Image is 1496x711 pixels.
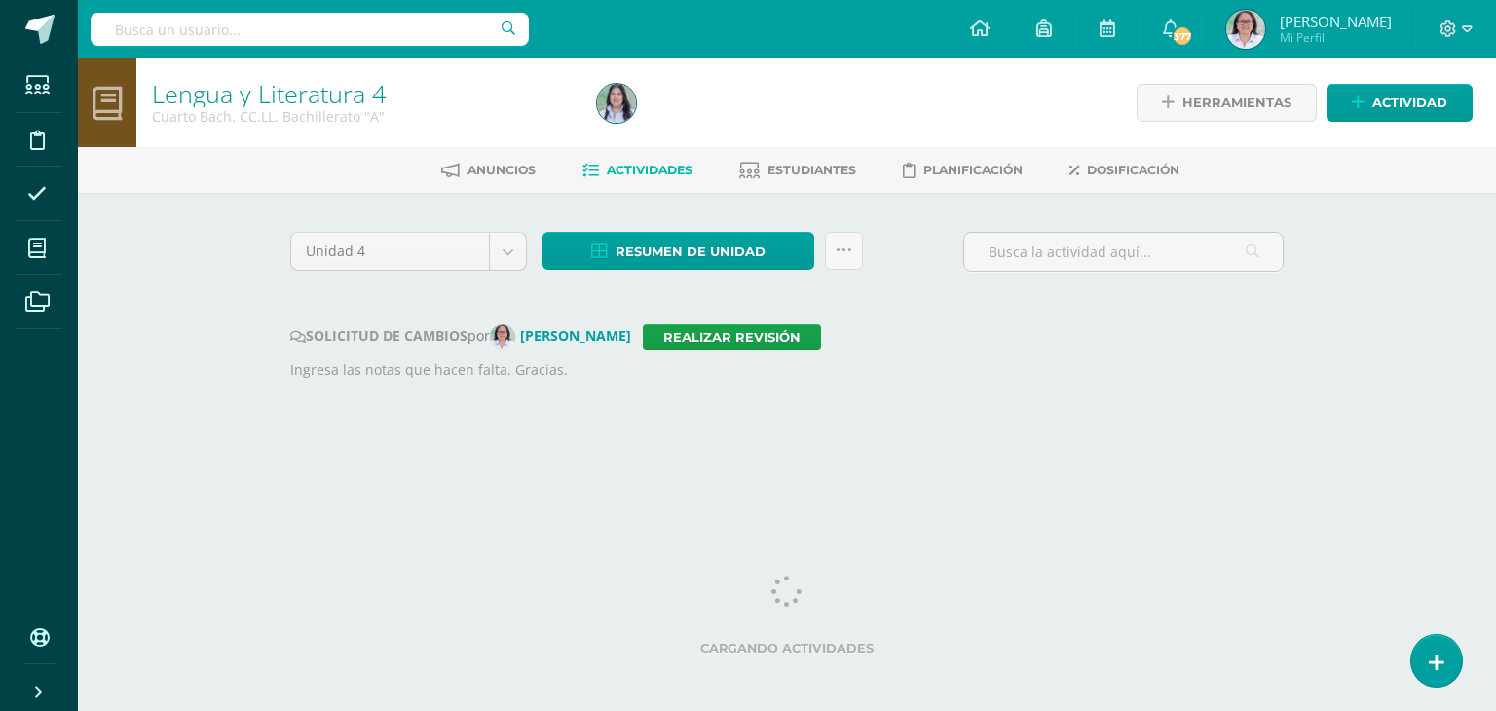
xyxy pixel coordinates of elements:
div: Cuarto Bach. CC.LL. Bachillerato 'A' [152,107,574,126]
p: Ingresa las notas que hacen falta. Gracias. [290,359,1284,381]
h1: Lengua y Literatura 4 [152,80,574,107]
strong: SOLICITUD DE CAMBIOS [290,326,467,345]
span: Herramientas [1182,85,1291,121]
a: Actividades [582,155,692,186]
a: Anuncios [441,155,536,186]
span: 377 [1171,25,1192,47]
span: Estudiantes [767,163,856,177]
a: Resumen de unidad [542,232,814,270]
a: Planificación [903,155,1023,186]
span: Dosificación [1087,163,1179,177]
span: Mi Perfil [1280,29,1392,46]
span: Actividad [1372,85,1447,121]
div: por [290,324,1284,350]
a: Estudiantes [739,155,856,186]
a: [PERSON_NAME] [490,326,643,345]
a: Realizar revisión [643,324,821,350]
a: Herramientas [1137,84,1317,122]
img: 70028dea0df31996d01eb23a36a0ac17.png [597,84,636,123]
span: Anuncios [467,163,536,177]
input: Busca un usuario... [91,13,529,46]
a: Actividad [1327,84,1473,122]
strong: [PERSON_NAME] [520,326,631,345]
label: Cargando actividades [290,641,1284,655]
a: Dosificación [1069,155,1179,186]
span: [PERSON_NAME] [1280,12,1392,31]
a: Unidad 4 [291,233,526,270]
a: Lengua y Literatura 4 [152,77,386,110]
span: Actividades [607,163,692,177]
img: a2a249ce21cc8c0238b220e23c7b0a7c.png [490,324,515,350]
span: Unidad 4 [306,233,474,270]
span: Resumen de unidad [616,234,766,270]
span: Planificación [923,163,1023,177]
img: 1b71441f154de9568f5d3c47db87a4fb.png [1226,10,1265,49]
input: Busca la actividad aquí... [964,233,1283,271]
